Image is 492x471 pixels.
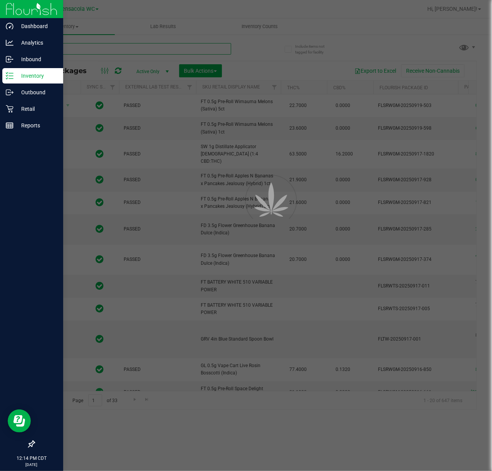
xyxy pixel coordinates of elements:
inline-svg: Reports [6,122,13,129]
p: Reports [13,121,60,130]
p: Inbound [13,55,60,64]
p: Inventory [13,71,60,80]
inline-svg: Inbound [6,55,13,63]
inline-svg: Dashboard [6,22,13,30]
p: Outbound [13,88,60,97]
inline-svg: Analytics [6,39,13,47]
inline-svg: Inventory [6,72,13,80]
inline-svg: Retail [6,105,13,113]
p: 12:14 PM CDT [3,455,60,462]
p: [DATE] [3,462,60,468]
p: Dashboard [13,22,60,31]
p: Retail [13,104,60,114]
inline-svg: Outbound [6,89,13,96]
iframe: Resource center [8,409,31,433]
p: Analytics [13,38,60,47]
